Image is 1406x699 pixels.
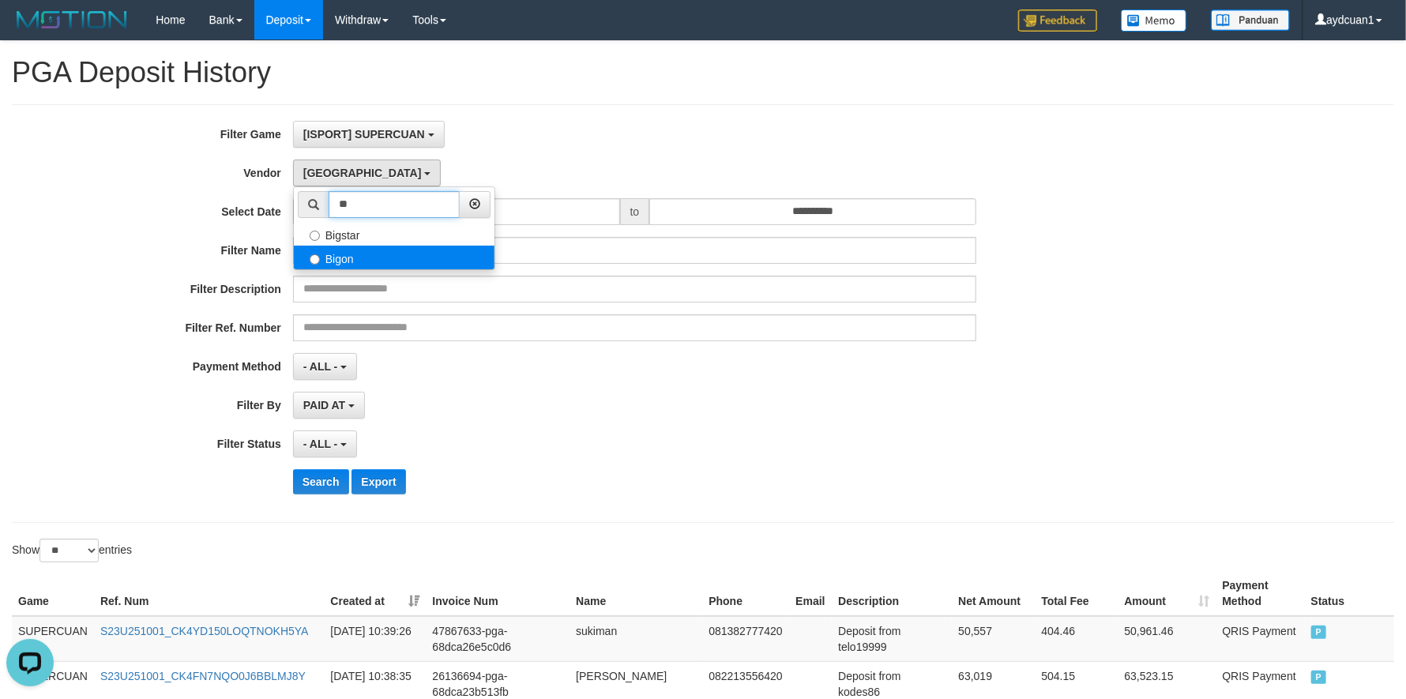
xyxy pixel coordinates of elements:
td: 50,557 [952,616,1035,662]
label: Bigon [294,246,494,269]
button: - ALL - [293,430,357,457]
td: SUPERCUAN [12,616,94,662]
span: - ALL - [303,360,338,373]
button: Export [351,469,405,494]
span: [ISPORT] SUPERCUAN [303,128,425,141]
span: to [620,198,650,225]
input: Bigstar [310,231,320,241]
th: Total Fee [1035,571,1118,616]
th: Ref. Num [94,571,324,616]
th: Payment Method [1216,571,1305,616]
td: 404.46 [1035,616,1118,662]
td: Deposit from telo19999 [832,616,952,662]
img: Button%20Memo.svg [1121,9,1187,32]
button: [GEOGRAPHIC_DATA] [293,160,441,186]
th: Game [12,571,94,616]
td: 50,961.46 [1118,616,1216,662]
span: PAID [1311,626,1327,639]
td: [DATE] 10:39:26 [324,616,426,662]
select: Showentries [39,539,99,562]
th: Invoice Num [426,571,570,616]
button: Open LiveChat chat widget [6,6,54,54]
span: - ALL - [303,438,338,450]
span: [GEOGRAPHIC_DATA] [303,167,422,179]
label: Show entries [12,539,132,562]
td: QRIS Payment [1216,616,1305,662]
a: S23U251001_CK4YD150LOQTNOKH5YA [100,625,309,637]
img: panduan.png [1211,9,1290,31]
button: PAID AT [293,392,365,419]
h1: PGA Deposit History [12,57,1394,88]
th: Phone [702,571,789,616]
th: Status [1305,571,1394,616]
td: 47867633-pga-68dca26e5c0d6 [426,616,570,662]
td: 081382777420 [702,616,789,662]
th: Created at: activate to sort column ascending [324,571,426,616]
th: Amount: activate to sort column ascending [1118,571,1216,616]
span: PAID AT [303,399,345,412]
a: S23U251001_CK4FN7NQO0J6BBLMJ8Y [100,670,306,682]
span: PAID [1311,671,1327,684]
button: Search [293,469,349,494]
img: Feedback.jpg [1018,9,1097,32]
th: Description [832,571,952,616]
th: Email [789,571,832,616]
img: MOTION_logo.png [12,8,132,32]
td: sukiman [570,616,702,662]
input: Bigon [310,254,320,265]
th: Net Amount [952,571,1035,616]
label: Bigstar [294,222,494,246]
button: [ISPORT] SUPERCUAN [293,121,445,148]
th: Name [570,571,702,616]
button: - ALL - [293,353,357,380]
